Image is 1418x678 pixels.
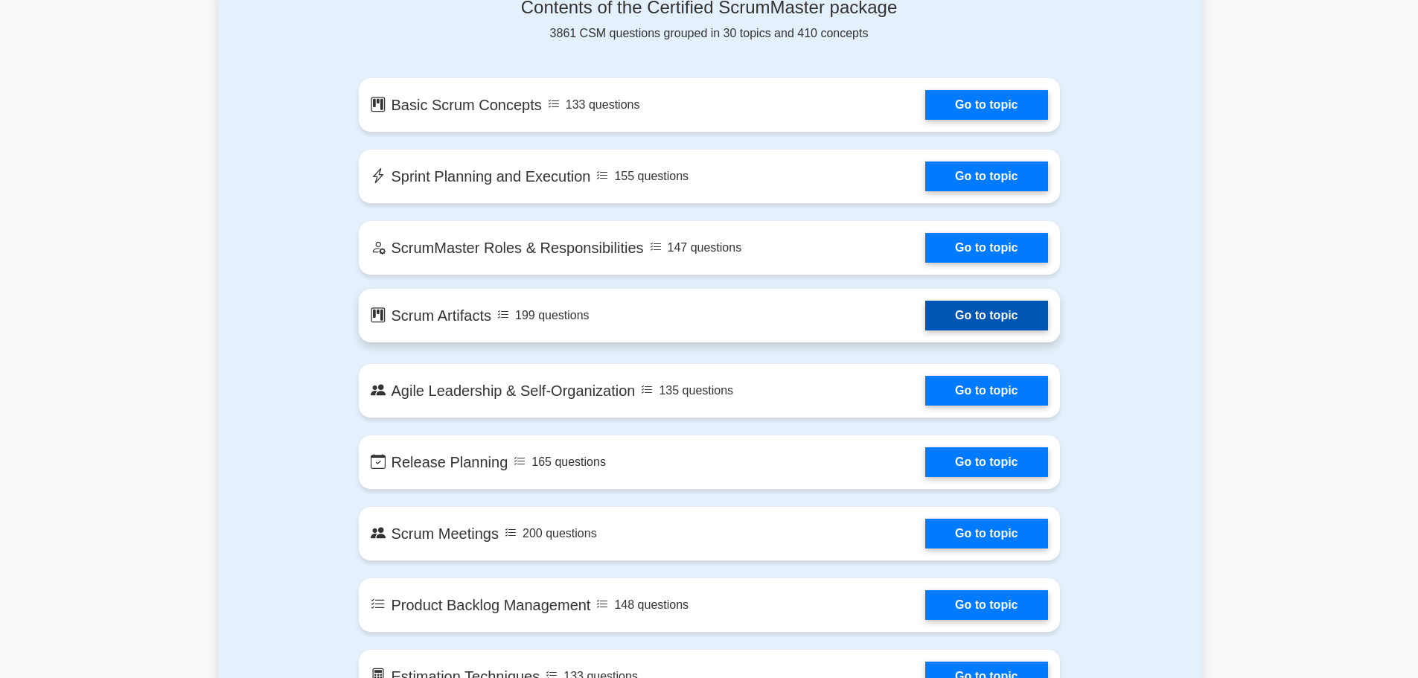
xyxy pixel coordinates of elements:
[925,233,1047,263] a: Go to topic
[925,376,1047,406] a: Go to topic
[925,90,1047,120] a: Go to topic
[925,161,1047,191] a: Go to topic
[925,590,1047,620] a: Go to topic
[925,519,1047,549] a: Go to topic
[925,301,1047,330] a: Go to topic
[925,447,1047,477] a: Go to topic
